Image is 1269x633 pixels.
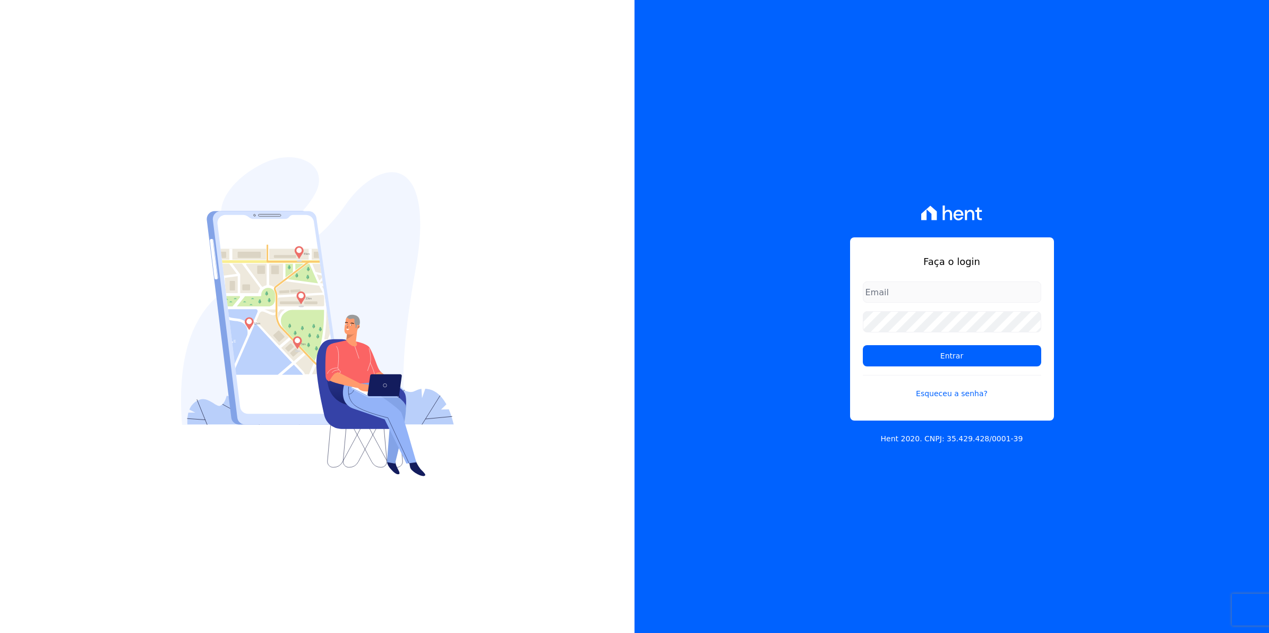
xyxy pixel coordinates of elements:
a: Esqueceu a senha? [863,375,1041,399]
input: Entrar [863,345,1041,366]
input: Email [863,281,1041,303]
h1: Faça o login [863,254,1041,269]
p: Hent 2020. CNPJ: 35.429.428/0001-39 [881,433,1023,444]
img: Login [181,157,454,476]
